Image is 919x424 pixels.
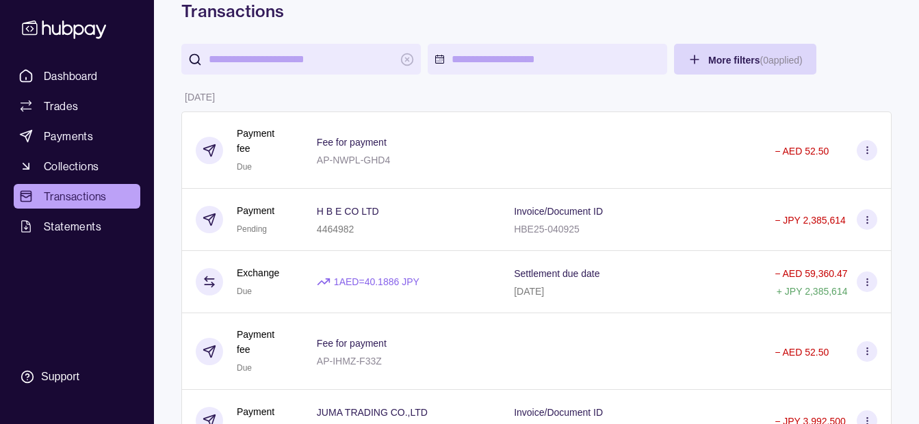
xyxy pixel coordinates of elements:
[237,162,252,172] span: Due
[514,407,603,418] p: Invoice/Document ID
[14,64,140,88] a: Dashboard
[514,206,603,217] p: Invoice/Document ID
[14,214,140,239] a: Statements
[237,126,289,156] p: Payment fee
[185,92,215,103] p: [DATE]
[237,363,252,373] span: Due
[44,98,78,114] span: Trades
[44,68,98,84] span: Dashboard
[775,146,829,157] p: − AED 52.50
[41,369,79,384] div: Support
[44,218,101,235] span: Statements
[237,404,274,419] p: Payment
[14,94,140,118] a: Trades
[237,287,252,296] span: Due
[317,356,382,367] p: AP-IHMZ-F33Z
[777,286,848,297] p: + JPY 2,385,614
[44,158,99,174] span: Collections
[317,407,428,418] p: JUMA TRADING CO.,LTD
[775,347,829,358] p: − AED 52.50
[237,224,267,234] span: Pending
[317,224,354,235] p: 4464982
[209,44,393,75] input: search
[14,184,140,209] a: Transactions
[317,137,387,148] p: Fee for payment
[14,362,140,391] a: Support
[237,327,289,357] p: Payment fee
[237,265,279,280] p: Exchange
[237,203,274,218] p: Payment
[44,128,93,144] span: Payments
[674,44,816,75] button: More filters(0applied)
[334,274,419,289] p: 1 AED = 40.1886 JPY
[760,55,802,66] p: ( 0 applied)
[14,124,140,148] a: Payments
[514,286,544,297] p: [DATE]
[317,338,387,349] p: Fee for payment
[317,155,390,165] p: AP-NWPL-GHD4
[514,268,599,279] p: Settlement due date
[775,215,846,226] p: − JPY 2,385,614
[14,154,140,178] a: Collections
[317,206,379,217] p: H B E CO LTD
[44,188,107,204] span: Transactions
[775,268,847,279] p: − AED 59,360.47
[708,55,803,66] span: More filters
[514,224,580,235] p: HBE25-040925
